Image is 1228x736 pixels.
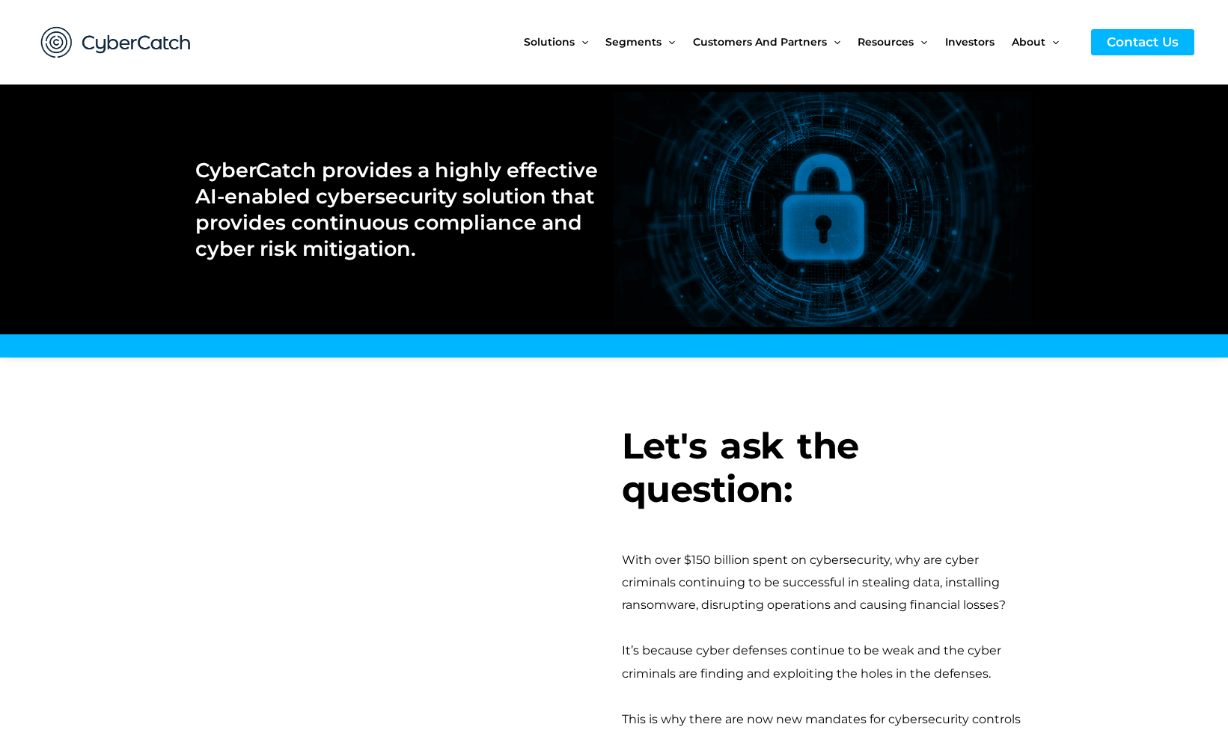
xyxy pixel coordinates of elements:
span: Menu Toggle [575,10,588,73]
img: CyberCatch [26,11,206,73]
h2: CyberCatch provides a highly effective AI-enabled cybersecurity solution that provides continuous... [195,157,599,262]
span: Resources [858,10,914,73]
span: Menu Toggle [662,10,675,73]
span: Solutions [524,10,575,73]
span: Menu Toggle [914,10,927,73]
div: With over $150 billion spent on cybersecurity, why are cyber criminals continuing to be successfu... [622,549,1033,617]
div: It’s because cyber defenses continue to be weak and the cyber criminals are finding and exploitin... [622,640,1033,685]
span: Menu Toggle [827,10,840,73]
span: About [1012,10,1045,73]
a: Investors [945,10,1012,73]
h3: Let's ask the question: [622,425,1033,511]
span: Customers and Partners [693,10,827,73]
span: Menu Toggle [1045,10,1059,73]
span: Segments [605,10,662,73]
span: Investors [945,10,995,73]
a: Contact Us [1091,29,1194,55]
nav: Site Navigation: New Main Menu [524,10,1076,73]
